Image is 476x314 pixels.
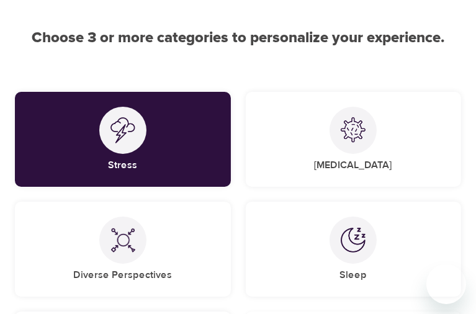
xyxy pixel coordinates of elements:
[108,159,137,172] h5: Stress
[15,29,461,47] h2: Choose 3 or more categories to personalize your experience.
[110,117,135,143] img: Stress
[246,92,462,187] div: COVID-19[MEDICAL_DATA]
[426,264,466,304] iframe: Button to launch messaging window
[73,269,172,282] h5: Diverse Perspectives
[314,159,392,172] h5: [MEDICAL_DATA]
[15,92,231,187] div: StressStress
[110,228,135,253] img: Diverse Perspectives
[339,269,367,282] h5: Sleep
[246,202,462,297] div: SleepSleep
[341,117,366,143] img: COVID-19
[341,228,366,253] img: Sleep
[15,202,231,297] div: Diverse PerspectivesDiverse Perspectives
